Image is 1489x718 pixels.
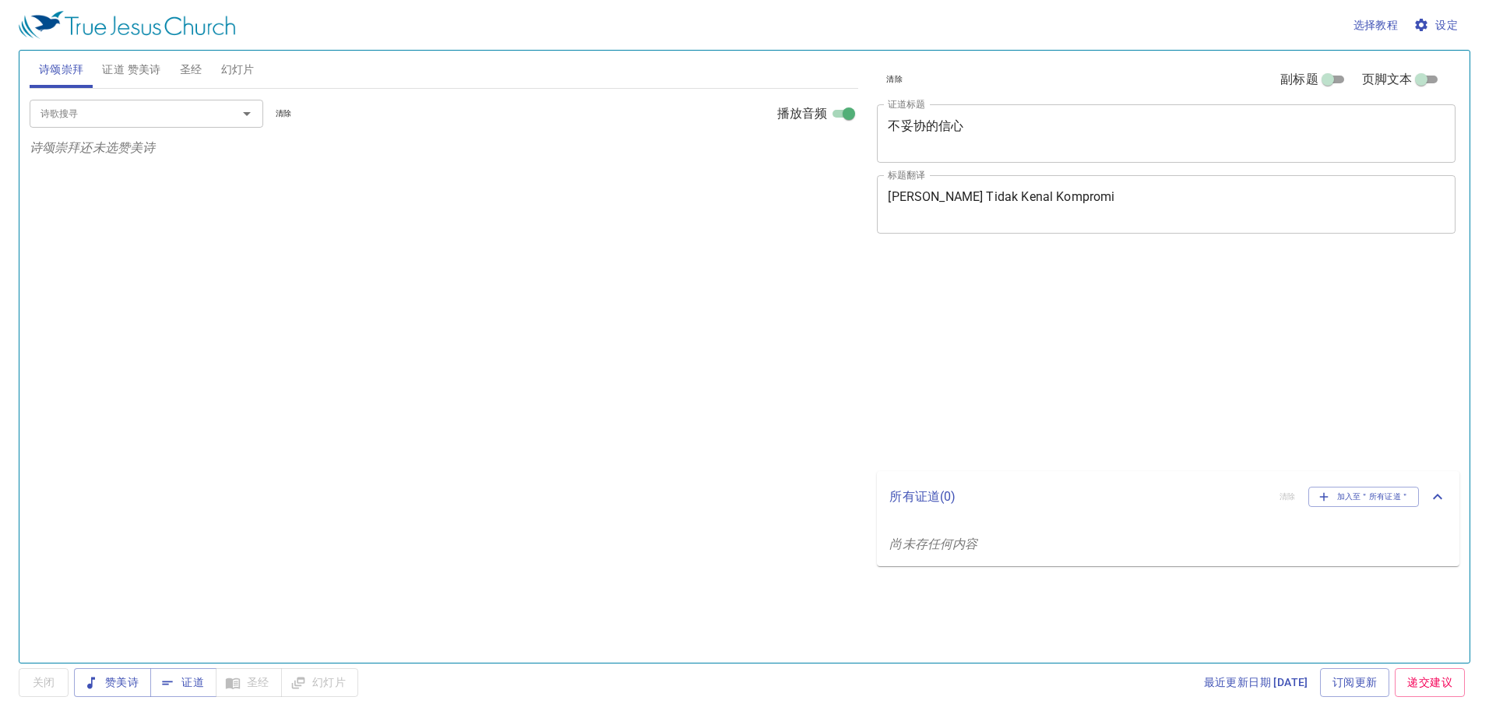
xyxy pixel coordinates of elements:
[266,104,301,123] button: 清除
[150,668,216,697] button: 证道
[1410,11,1464,40] button: 设定
[1417,16,1458,35] span: 设定
[276,107,292,121] span: 清除
[19,11,235,39] img: True Jesus Church
[1407,673,1452,692] span: 递交建议
[1353,16,1399,35] span: 选择教程
[30,140,156,155] i: 诗颂崇拜还未选赞美诗
[889,537,977,551] i: 尚未存任何内容
[888,189,1445,219] textarea: [PERSON_NAME] Tidak Kenal Kompromi
[886,72,903,86] span: 清除
[74,668,151,697] button: 赞美诗
[871,250,1342,466] iframe: from-child
[39,60,84,79] span: 诗颂崇拜
[1198,668,1315,697] a: 最近更新日期 [DATE]
[221,60,255,79] span: 幻灯片
[1280,70,1318,89] span: 副标题
[888,118,1445,148] textarea: 不妥协的信心
[877,70,912,89] button: 清除
[163,673,204,692] span: 证道
[889,487,1267,506] p: 所有证道 ( 0 )
[1204,673,1308,692] span: 最近更新日期 [DATE]
[1395,668,1465,697] a: 递交建议
[1308,487,1420,507] button: 加入至＂所有证道＂
[180,60,202,79] span: 圣经
[86,673,139,692] span: 赞美诗
[1347,11,1405,40] button: 选择教程
[877,471,1459,523] div: 所有证道(0)清除加入至＂所有证道＂
[102,60,160,79] span: 证道 赞美诗
[1318,490,1410,504] span: 加入至＂所有证道＂
[236,103,258,125] button: Open
[777,104,828,123] span: 播放音频
[1362,70,1413,89] span: 页脚文本
[1320,668,1390,697] a: 订阅更新
[1332,673,1378,692] span: 订阅更新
